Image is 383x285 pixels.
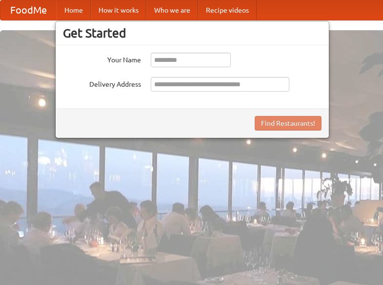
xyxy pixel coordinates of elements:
[198,0,257,20] a: Recipe videos
[63,77,141,89] label: Delivery Address
[57,0,91,20] a: Home
[146,0,198,20] a: Who we are
[63,53,141,65] label: Your Name
[91,0,146,20] a: How it works
[255,116,322,131] button: Find Restaurants!
[63,26,322,40] h3: Get Started
[0,0,57,20] a: FoodMe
